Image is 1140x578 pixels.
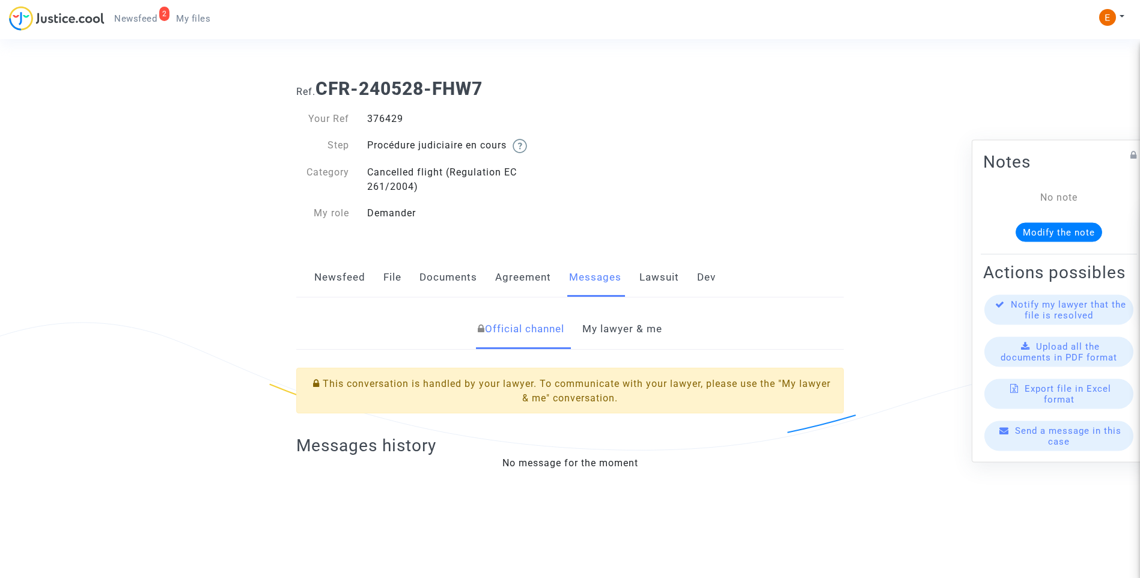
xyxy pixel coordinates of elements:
h2: Notes [983,151,1135,172]
div: My role [287,206,358,221]
div: Step [287,138,358,153]
a: 2Newsfeed [105,10,166,28]
span: Newsfeed [114,13,157,24]
span: Export file in Excel format [1025,383,1111,405]
button: Modify the note [1016,223,1102,242]
span: Ref. [296,86,315,97]
div: No note [1001,190,1117,205]
a: Messages [569,258,621,297]
div: Category [287,165,358,194]
a: Dev [697,258,716,297]
img: jc-logo.svg [9,6,105,31]
div: Procédure judiciaire en cours [358,138,570,153]
a: File [383,258,401,297]
a: Official channel [478,309,564,349]
a: Documents [419,258,477,297]
span: My files [176,13,210,24]
img: ACg8ocIeiFvHKe4dA5oeRFd_CiCnuxWUEc1A2wYhRJE3TTWt=s96-c [1099,9,1116,26]
span: Send a message in this case [1015,425,1121,447]
a: My lawyer & me [582,309,662,349]
div: Cancelled flight (Regulation EC 261/2004) [358,165,570,194]
div: Demander [358,206,570,221]
div: 2 [159,7,170,21]
img: help.svg [513,139,527,153]
div: Your Ref [287,112,358,126]
b: CFR-240528-FHW7 [315,78,483,99]
h2: Actions possibles [983,262,1135,283]
span: Upload all the documents in PDF format [1001,341,1117,363]
div: No message for the moment [296,456,844,470]
div: 376429 [358,112,570,126]
a: Newsfeed [314,258,365,297]
div: This conversation is handled by your lawyer. To communicate with your lawyer, please use the "My ... [296,368,844,413]
a: Lawsuit [639,258,679,297]
a: My files [166,10,220,28]
h2: Messages history [296,435,844,456]
a: Agreement [495,258,551,297]
span: Notify my lawyer that the file is resolved [1011,299,1126,321]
